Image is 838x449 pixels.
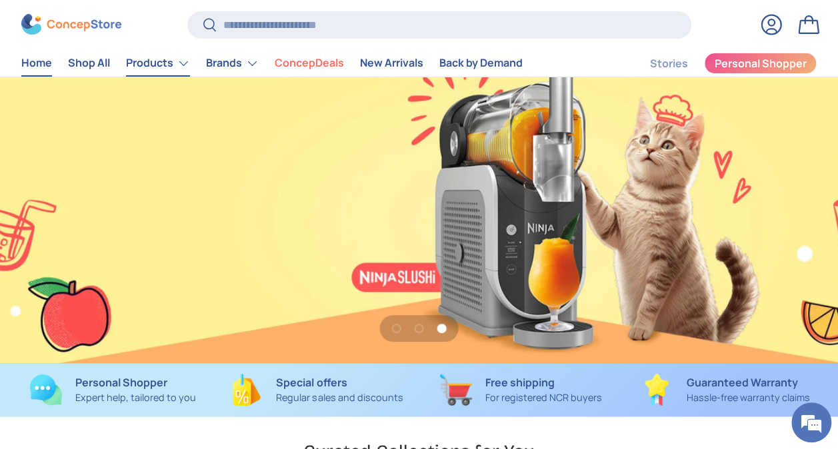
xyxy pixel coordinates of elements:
nav: Secondary [618,50,817,77]
a: Free shipping For registered NCR buyers [430,374,613,406]
div: Minimize live chat window [219,7,251,39]
span: We're online! [77,138,184,272]
strong: Special offers [276,375,347,390]
summary: Products [118,50,198,77]
div: Chat with us now [69,75,224,92]
p: Expert help, tailored to you [75,390,196,405]
a: Stories [650,51,688,77]
strong: Personal Shopper [75,375,167,390]
a: Shop All [68,51,110,77]
summary: Brands [198,50,267,77]
a: New Arrivals [360,51,423,77]
a: Special offers Regular sales and discounts [225,374,408,406]
a: Personal Shopper Expert help, tailored to you [21,374,204,406]
nav: Primary [21,50,523,77]
a: Guaranteed Warranty Hassle-free warranty claims [634,374,817,406]
strong: Free shipping [485,375,555,390]
a: ConcepDeals [275,51,344,77]
img: ConcepStore [21,15,121,35]
strong: Guaranteed Warranty [686,375,797,390]
a: Back by Demand [439,51,523,77]
p: For registered NCR buyers [485,390,602,405]
p: Hassle-free warranty claims [686,390,809,405]
p: Regular sales and discounts [276,390,403,405]
a: Personal Shopper [704,53,817,74]
span: Personal Shopper [715,59,807,69]
a: Home [21,51,52,77]
textarea: Type your message and hit 'Enter' [7,304,254,350]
